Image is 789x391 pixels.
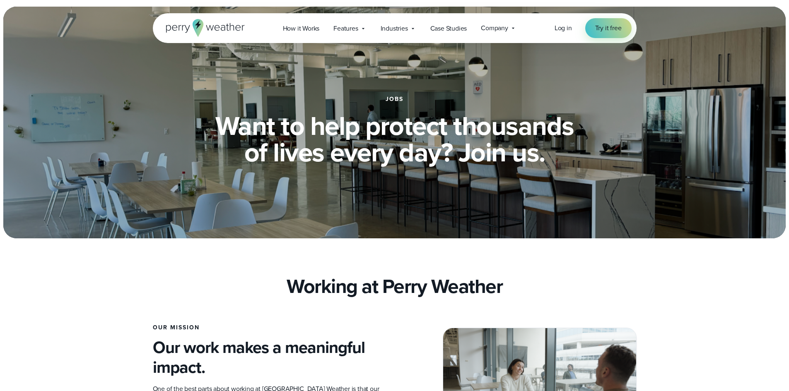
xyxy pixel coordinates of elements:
[481,23,508,33] span: Company
[585,18,632,38] a: Try it free
[381,24,408,34] span: Industries
[423,20,474,37] a: Case Studies
[430,24,467,34] span: Case Studies
[153,324,388,331] h3: Our Mission
[555,23,572,33] a: Log in
[287,275,502,298] h2: Working at Perry Weather
[595,23,622,33] span: Try it free
[153,338,388,377] h4: Our work makes a meaningful impact.
[276,20,327,37] a: How it Works
[194,113,595,166] h2: Want to help protect thousands of lives every day? Join us.
[333,24,358,34] span: Features
[283,24,320,34] span: How it Works
[386,96,403,103] h1: jobs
